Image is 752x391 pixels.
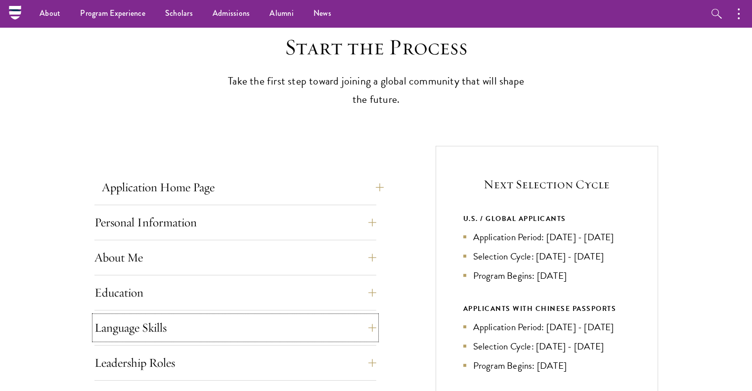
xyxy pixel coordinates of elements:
[94,281,376,304] button: Education
[94,351,376,375] button: Leadership Roles
[463,213,630,225] div: U.S. / GLOBAL APPLICANTS
[463,339,630,353] li: Selection Cycle: [DATE] - [DATE]
[463,249,630,263] li: Selection Cycle: [DATE] - [DATE]
[463,303,630,315] div: APPLICANTS WITH CHINESE PASSPORTS
[463,320,630,334] li: Application Period: [DATE] - [DATE]
[94,246,376,269] button: About Me
[463,358,630,373] li: Program Begins: [DATE]
[463,230,630,244] li: Application Period: [DATE] - [DATE]
[463,176,630,193] h5: Next Selection Cycle
[223,34,530,61] h2: Start the Process
[94,211,376,234] button: Personal Information
[102,175,384,199] button: Application Home Page
[223,72,530,109] p: Take the first step toward joining a global community that will shape the future.
[463,268,630,283] li: Program Begins: [DATE]
[94,316,376,340] button: Language Skills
